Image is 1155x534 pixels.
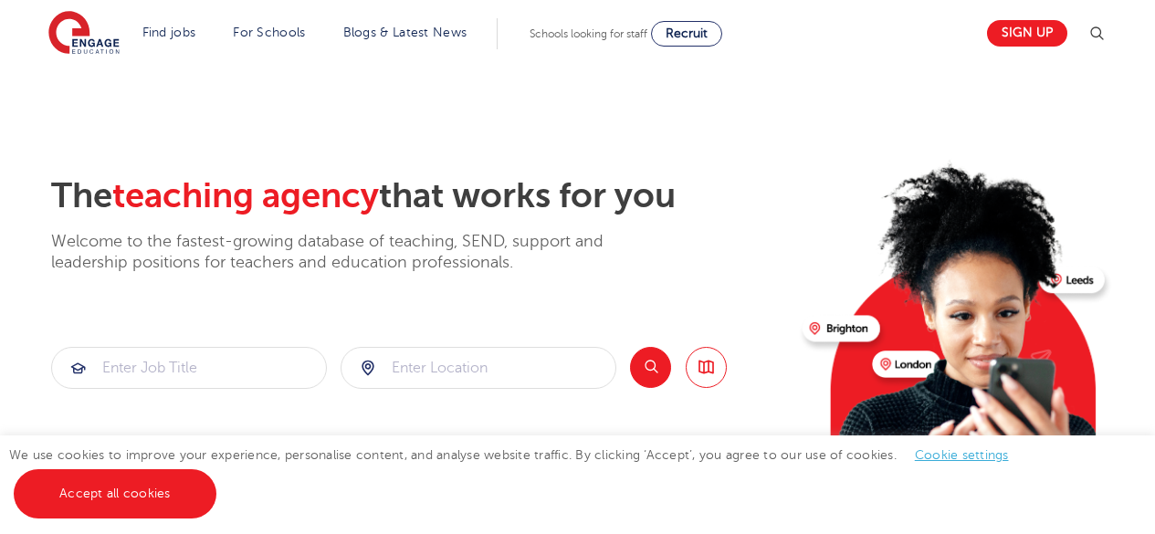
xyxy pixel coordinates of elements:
a: Cookie settings [915,448,1009,462]
img: Engage Education [48,11,120,57]
input: Submit [52,348,326,388]
a: For Schools [233,26,305,39]
h2: The that works for you [51,175,788,217]
a: Accept all cookies [14,469,216,518]
span: Recruit [666,26,708,40]
span: Schools looking for staff [530,27,647,40]
a: Recruit [651,21,722,47]
a: Blogs & Latest News [343,26,467,39]
button: Search [630,347,671,388]
input: Submit [341,348,615,388]
div: Submit [51,347,327,389]
span: We use cookies to improve your experience, personalise content, and analyse website traffic. By c... [9,448,1027,500]
a: Find jobs [142,26,196,39]
p: Welcome to the fastest-growing database of teaching, SEND, support and leadership positions for t... [51,231,654,274]
div: Submit [341,347,616,389]
a: Sign up [987,20,1067,47]
span: teaching agency [112,176,379,215]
